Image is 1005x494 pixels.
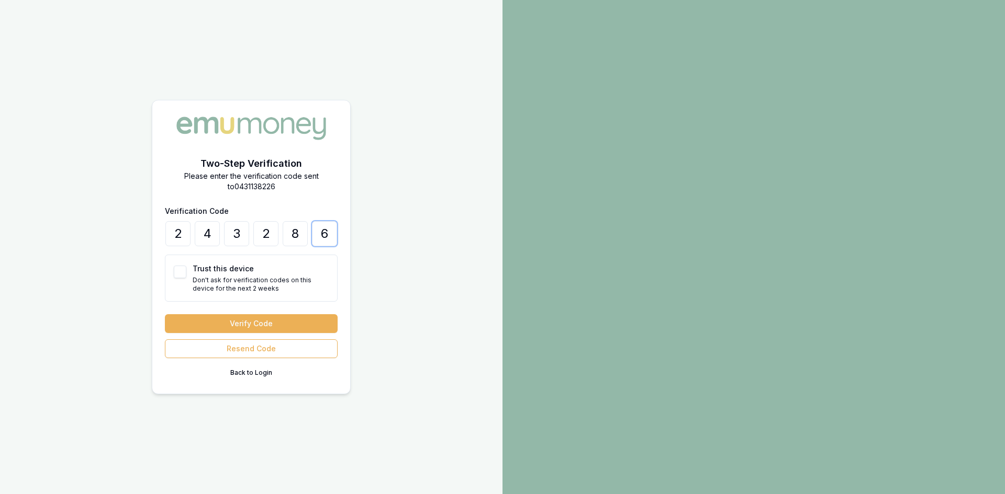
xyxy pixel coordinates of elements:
[165,171,338,192] p: Please enter the verification code sent to 0431138226
[193,264,254,273] label: Trust this device
[173,113,330,143] img: Emu Money
[165,206,229,215] label: Verification Code
[165,156,338,171] h2: Two-Step Verification
[193,276,329,293] p: Don't ask for verification codes on this device for the next 2 weeks
[165,364,338,381] button: Back to Login
[165,339,338,358] button: Resend Code
[165,314,338,333] button: Verify Code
